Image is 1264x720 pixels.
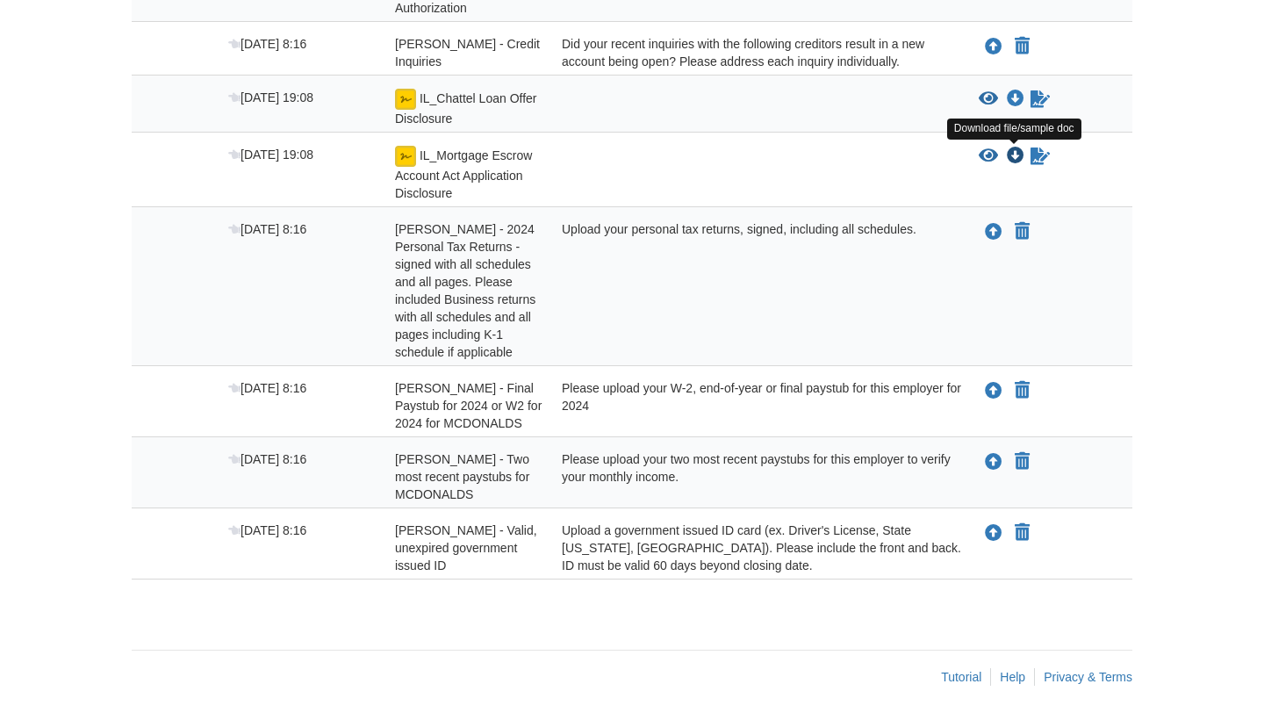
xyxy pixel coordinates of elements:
[979,90,998,108] button: View IL_Chattel Loan Offer Disclosure
[549,220,966,361] div: Upload your personal tax returns, signed, including all schedules.
[979,148,998,165] button: View IL_Mortgage Escrow Account Act Application Disclosure
[549,379,966,432] div: Please upload your W-2, end-of-year or final paystub for this employer for 2024
[549,450,966,503] div: Please upload your two most recent paystubs for this employer to verify your monthly income.
[941,670,981,684] a: Tutorial
[1029,146,1052,167] a: Waiting for your co-borrower to e-sign
[983,220,1004,243] button: Upload Paige Scarborough - 2024 Personal Tax Returns - signed with all schedules and all pages. P...
[947,119,1081,139] div: Download file/sample doc
[228,452,306,466] span: [DATE] 8:16
[1013,36,1031,57] button: Declare Devin Young - Credit Inquiries not applicable
[228,381,306,395] span: [DATE] 8:16
[983,379,1004,402] button: Upload Paige Scarborough - Final Paystub for 2024 or W2 for 2024 for MCDONALDS
[395,37,540,68] span: [PERSON_NAME] - Credit Inquiries
[395,91,537,126] span: IL_Chattel Loan Offer Disclosure
[395,452,529,501] span: [PERSON_NAME] - Two most recent paystubs for MCDONALDS
[1013,522,1031,544] button: Declare Paige Scarborough - Valid, unexpired government issued ID not applicable
[1029,89,1052,110] a: Waiting for your co-borrower to e-sign
[983,35,1004,58] button: Upload Devin Young - Credit Inquiries
[395,148,532,200] span: IL_Mortgage Escrow Account Act Application Disclosure
[549,522,966,574] div: Upload a government issued ID card (ex. Driver's License, State [US_STATE], [GEOGRAPHIC_DATA]). P...
[395,381,542,430] span: [PERSON_NAME] - Final Paystub for 2024 or W2 for 2024 for MCDONALDS
[549,35,966,70] div: Did your recent inquiries with the following creditors result in a new account being open? Please...
[395,222,535,359] span: [PERSON_NAME] - 2024 Personal Tax Returns - signed with all schedules and all pages. Please inclu...
[395,523,537,572] span: [PERSON_NAME] - Valid, unexpired government issued ID
[228,148,313,162] span: [DATE] 19:08
[1000,670,1025,684] a: Help
[983,522,1004,544] button: Upload Paige Scarborough - Valid, unexpired government issued ID
[228,37,306,51] span: [DATE] 8:16
[1007,149,1024,163] a: Download IL_Mortgage Escrow Account Act Application Disclosure
[1013,451,1031,472] button: Declare Paige Scarborough - Two most recent paystubs for MCDONALDS not applicable
[228,523,306,537] span: [DATE] 8:16
[1013,380,1031,401] button: Declare Paige Scarborough - Final Paystub for 2024 or W2 for 2024 for MCDONALDS not applicable
[1007,92,1024,106] a: Download IL_Chattel Loan Offer Disclosure
[1044,670,1132,684] a: Privacy & Terms
[395,146,416,167] img: esign
[395,89,416,110] img: esign
[1013,221,1031,242] button: Declare Paige Scarborough - 2024 Personal Tax Returns - signed with all schedules and all pages. ...
[228,222,306,236] span: [DATE] 8:16
[983,450,1004,473] button: Upload Paige Scarborough - Two most recent paystubs for MCDONALDS
[228,90,313,104] span: [DATE] 19:08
